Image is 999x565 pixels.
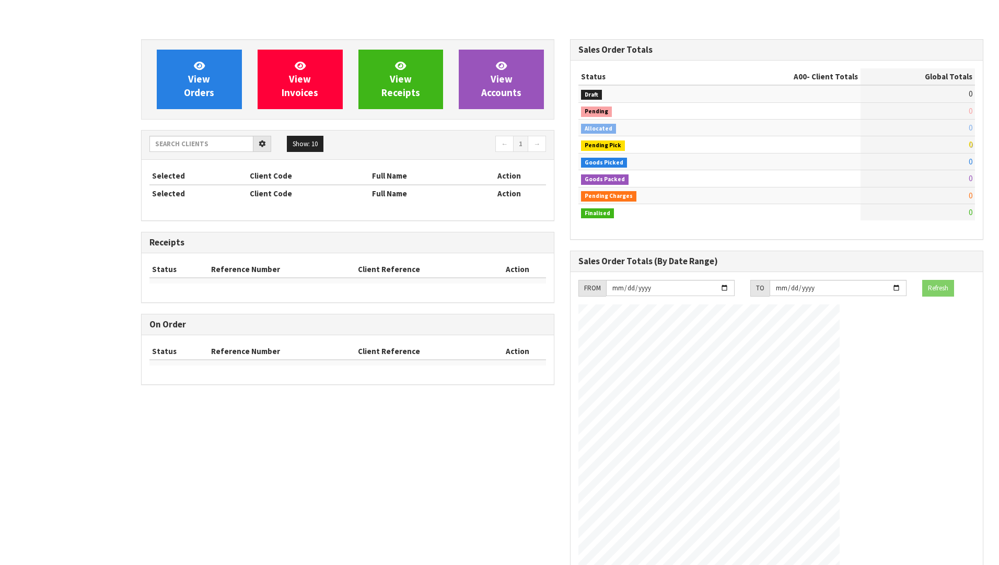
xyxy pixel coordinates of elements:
th: Status [149,343,208,360]
th: Reference Number [208,261,355,278]
th: Action [472,168,546,184]
span: 0 [969,173,972,183]
span: Draft [581,90,602,100]
span: 0 [969,123,972,133]
h3: Sales Order Totals [578,45,975,55]
a: ViewReceipts [358,50,444,109]
th: Selected [149,168,247,184]
th: Full Name [369,168,472,184]
span: View Receipts [381,60,420,99]
span: 0 [969,207,972,217]
th: Action [489,261,546,278]
h3: On Order [149,320,546,329]
button: Refresh [922,280,954,297]
th: Client Reference [355,261,489,278]
span: A00 [794,72,807,81]
button: Show: 10 [287,136,323,152]
a: ViewOrders [157,50,242,109]
a: ViewInvoices [258,50,343,109]
span: 0 [969,139,972,149]
th: Full Name [369,185,472,202]
th: Selected [149,185,247,202]
span: View Invoices [282,60,318,99]
span: 0 [969,89,972,99]
span: Allocated [581,124,616,134]
div: TO [750,280,770,297]
span: View Accounts [481,60,521,99]
span: 0 [969,106,972,116]
a: ← [495,136,514,152]
span: Goods Packed [581,174,629,185]
span: 0 [969,157,972,167]
a: 1 [513,136,528,152]
nav: Page navigation [355,136,546,154]
span: Finalised [581,208,614,219]
h3: Sales Order Totals (By Date Range) [578,256,975,266]
th: Client Reference [355,343,489,360]
span: Pending Pick [581,140,625,151]
span: View Orders [184,60,214,99]
th: Client Code [247,168,369,184]
th: Status [149,261,208,278]
a: ViewAccounts [459,50,544,109]
span: 0 [969,191,972,201]
span: Goods Picked [581,158,627,168]
th: Status [578,68,710,85]
input: Search clients [149,136,253,152]
span: Pending Charges [581,191,636,202]
th: Action [472,185,546,202]
span: Pending [581,107,612,117]
h3: Receipts [149,238,546,248]
div: FROM [578,280,606,297]
th: - Client Totals [710,68,861,85]
th: Global Totals [861,68,975,85]
a: → [528,136,546,152]
th: Action [489,343,546,360]
th: Reference Number [208,343,355,360]
th: Client Code [247,185,369,202]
